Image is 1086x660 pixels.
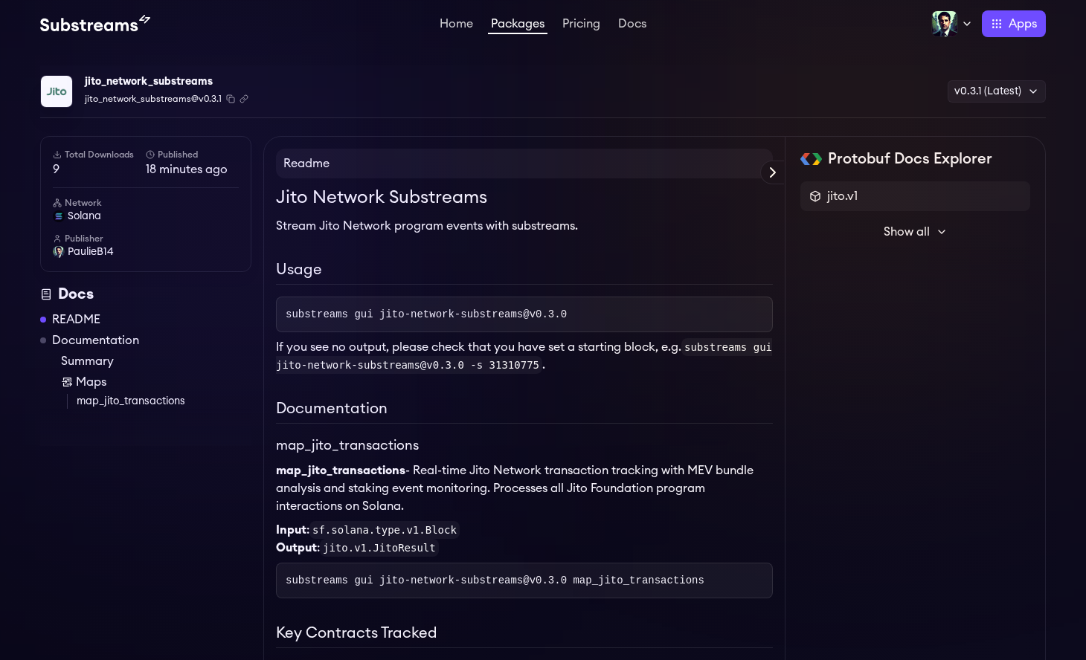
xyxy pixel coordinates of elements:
h6: Published [146,149,239,161]
a: Maps [61,373,251,391]
code: substreams gui jito-network-substreams@v0.3.0 -s 31310775 [276,338,772,374]
span: PaulieB14 [68,245,114,259]
img: Map icon [61,376,73,388]
a: solana [53,209,239,224]
strong: Input [276,524,306,536]
div: v0.3.1 (Latest) [948,80,1046,103]
p: - Real-time Jito Network transaction tracking with MEV bundle analysis and staking event monitori... [276,462,773,515]
strong: Output [276,542,317,554]
a: Docs [615,18,649,33]
a: Packages [488,18,547,34]
a: map_jito_transactions [77,394,251,409]
span: jito_network_substreams@v0.3.1 [85,92,222,106]
button: Show all [800,217,1030,247]
code: jito.v1.JitoResult [320,539,439,557]
span: substreams gui jito-network-substreams@v0.3.0 [286,308,567,320]
h2: Key Contracts Tracked [276,622,773,648]
strong: map_jito_transactions [276,465,405,476]
a: Documentation [52,331,139,349]
span: Apps [1009,15,1037,33]
code: sf.solana.type.v1.Block [309,521,460,539]
p: : : [276,521,773,557]
h1: Jito Network Substreams [276,184,773,211]
button: Copy package name and version [226,94,235,103]
h4: Readme [276,149,773,178]
img: Profile [931,10,958,37]
h6: Total Downloads [53,149,146,161]
img: Protobuf [800,153,822,165]
span: substreams gui jito-network-substreams@v0.3.0 map_jito_transactions [286,575,704,586]
a: PaulieB14 [53,245,239,259]
a: Pricing [559,18,603,33]
h2: Usage [276,259,773,285]
h6: Network [53,197,239,209]
span: Show all [884,223,930,241]
h2: Protobuf Docs Explorer [828,149,992,169]
h6: Publisher [53,233,239,245]
img: User Avatar [53,246,65,258]
span: 9 [53,161,146,178]
h3: map_jito_transactions [276,436,773,456]
button: Copy .spkg link to clipboard [240,94,248,103]
a: Home [437,18,476,33]
a: README [52,311,100,329]
h2: Documentation [276,398,773,424]
img: solana [53,210,65,222]
span: solana [68,209,101,224]
div: Docs [40,284,251,305]
div: jito_network_substreams [85,71,248,92]
a: Summary [61,352,251,370]
span: 18 minutes ago [146,161,239,178]
span: jito.v1 [827,187,858,205]
img: Package Logo [41,76,72,107]
img: Substream's logo [40,15,150,33]
p: Stream Jito Network program events with substreams. [276,217,773,235]
p: If you see no output, please check that you have set a starting block, e.g. . [276,338,773,374]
